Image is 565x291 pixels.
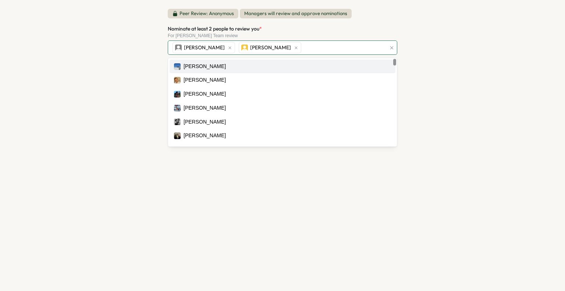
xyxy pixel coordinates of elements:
[184,132,226,140] div: [PERSON_NAME]
[184,104,226,112] div: [PERSON_NAME]
[184,118,226,126] div: [PERSON_NAME]
[250,44,291,52] span: [PERSON_NAME]
[184,44,225,52] span: [PERSON_NAME]
[174,63,181,70] img: Julien Favero
[168,25,259,32] span: Nominate at least 2 people to review you
[174,146,181,153] img: Oscar Escalante
[184,76,226,84] div: [PERSON_NAME]
[184,146,226,154] div: [PERSON_NAME]
[240,9,352,18] span: Managers will review and approve nominations
[174,132,181,139] img: Jacob Martinez
[168,33,397,38] div: For [PERSON_NAME] Team review
[174,77,181,84] img: Ranjeet
[241,45,248,51] img: Joe Riggins
[180,10,234,17] p: Peer Review: Anonymous
[174,105,181,111] img: Alyssa Higdon
[174,118,181,125] img: Francisco Fernando
[174,91,181,97] img: Eric Larkin
[184,63,226,71] div: [PERSON_NAME]
[184,90,226,98] div: [PERSON_NAME]
[175,45,182,51] img: Kimbo Lorenzo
